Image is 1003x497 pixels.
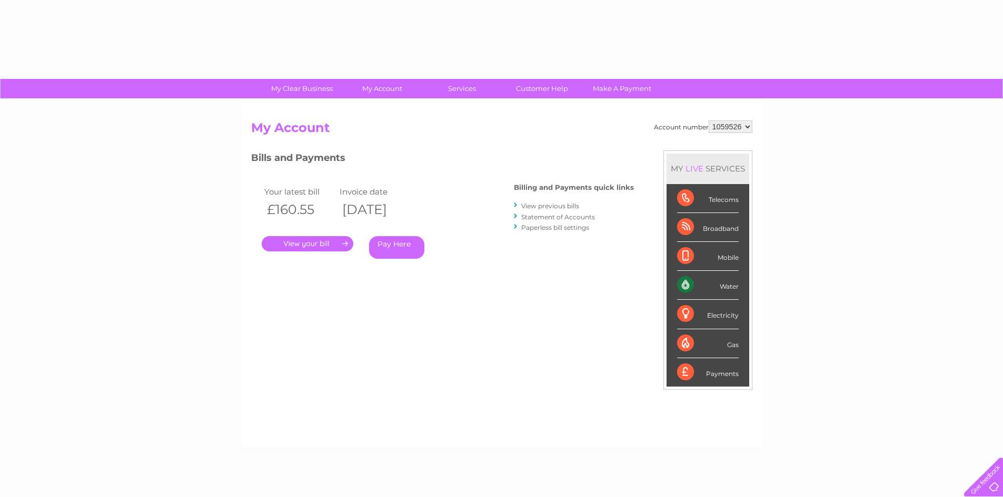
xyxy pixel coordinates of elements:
a: Statement of Accounts [521,213,595,221]
div: Payments [677,358,739,387]
h2: My Account [251,120,752,140]
td: Invoice date [337,185,413,199]
th: [DATE] [337,199,413,220]
a: . [262,236,353,251]
a: Make A Payment [579,79,666,98]
div: Water [677,271,739,300]
h4: Billing and Payments quick links [514,184,634,191]
div: Telecoms [677,184,739,213]
a: Pay Here [369,236,424,259]
a: Customer Help [499,79,585,98]
td: Your latest bill [262,185,337,199]
div: MY SERVICES [667,154,749,184]
th: £160.55 [262,199,337,220]
a: View previous bills [521,202,579,210]
a: My Account [339,79,425,98]
a: Paperless bill settings [521,224,589,231]
div: Account number [654,120,752,133]
div: Electricity [677,300,739,329]
h3: Bills and Payments [251,150,634,169]
a: My Clear Business [259,79,345,98]
a: Services [419,79,505,98]
div: Mobile [677,242,739,271]
div: Broadband [677,213,739,242]
div: Gas [677,329,739,358]
div: LIVE [683,164,706,174]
